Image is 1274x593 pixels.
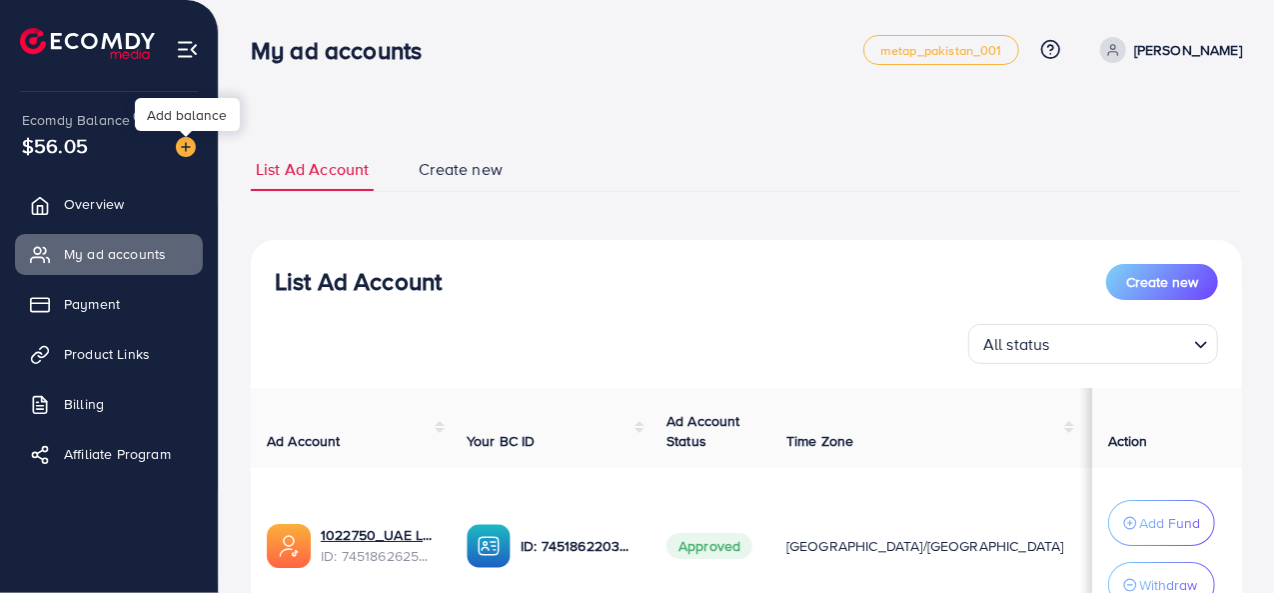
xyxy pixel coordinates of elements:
[1108,500,1215,546] button: Add Fund
[64,344,150,364] span: Product Links
[176,137,196,157] img: image
[256,158,369,181] span: List Ad Account
[968,324,1218,364] div: Search for option
[321,525,435,545] a: 1022750_UAE LAUNCH_1735021981802
[880,44,1002,57] span: metap_pakistan_001
[20,28,155,59] img: logo
[467,524,511,568] img: ic-ba-acc.ded83a64.svg
[15,234,203,274] a: My ad accounts
[22,110,130,130] span: Ecomdy Balance
[979,330,1054,359] span: All status
[15,284,203,324] a: Payment
[321,525,435,566] div: <span class='underline'>1022750_UAE LAUNCH_1735021981802</span></br>7451862625392214032
[1106,264,1218,300] button: Create new
[321,546,435,566] span: ID: 7451862625392214032
[176,38,199,61] img: menu
[786,536,1064,556] span: [GEOGRAPHIC_DATA]/[GEOGRAPHIC_DATA]
[15,434,203,474] a: Affiliate Program
[1108,431,1148,451] span: Action
[521,534,635,558] p: ID: 7451862203302494225
[267,524,311,568] img: ic-ads-acc.e4c84228.svg
[666,533,752,559] span: Approved
[15,384,203,424] a: Billing
[666,411,740,451] span: Ad Account Status
[64,294,120,314] span: Payment
[64,444,171,464] span: Affiliate Program
[64,194,124,214] span: Overview
[467,431,536,451] span: Your BC ID
[22,131,88,160] span: $56.05
[275,267,442,296] h3: List Ad Account
[64,394,104,414] span: Billing
[15,334,203,374] a: Product Links
[419,158,503,181] span: Create new
[1139,511,1200,535] p: Add Fund
[267,431,341,451] span: Ad Account
[1092,37,1242,63] a: [PERSON_NAME]
[786,431,853,451] span: Time Zone
[15,184,203,224] a: Overview
[1189,503,1259,578] iframe: Chat
[64,244,166,264] span: My ad accounts
[1126,272,1198,292] span: Create new
[1134,38,1242,62] p: [PERSON_NAME]
[1056,326,1186,359] input: Search for option
[863,35,1019,65] a: metap_pakistan_001
[135,98,240,131] div: Add balance
[251,36,438,65] h3: My ad accounts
